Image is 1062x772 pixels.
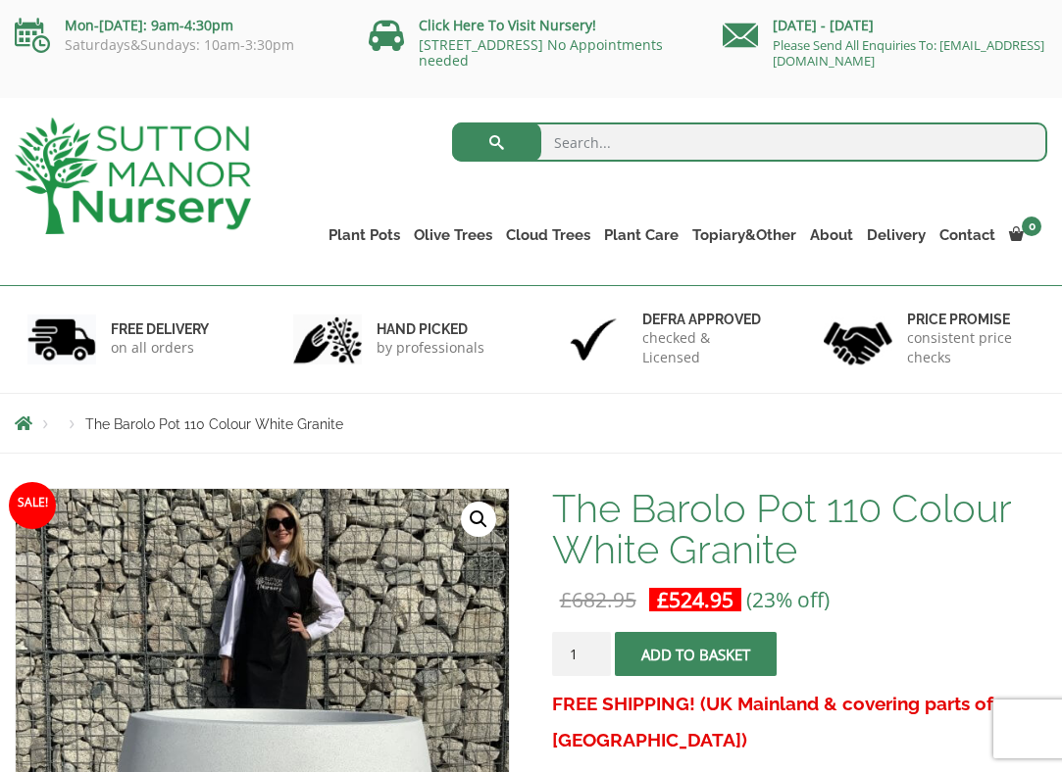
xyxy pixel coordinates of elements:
img: 3.jpg [559,314,628,364]
h6: hand picked [377,320,484,338]
a: Click Here To Visit Nursery! [419,16,596,34]
h6: FREE DELIVERY [111,320,209,338]
input: Search... [452,122,1047,162]
h6: Price promise [907,311,1035,328]
a: Plant Pots [322,221,407,249]
h6: Defra approved [642,311,770,328]
span: The Barolo Pot 110 Colour White Granite [85,416,343,432]
img: 1.jpg [27,314,96,364]
span: 0 [1022,217,1041,236]
p: on all orders [111,338,209,358]
span: £ [560,586,572,613]
a: Olive Trees [407,221,499,249]
a: [STREET_ADDRESS] No Appointments needed [419,35,663,70]
p: [DATE] - [DATE] [723,14,1047,37]
a: Contact [933,221,1002,249]
p: consistent price checks [907,328,1035,367]
button: Add to basket [615,632,777,676]
p: Saturdays&Sundays: 10am-3:30pm [15,37,339,53]
span: £ [657,586,669,613]
img: 4.jpg [824,310,892,369]
span: (23% off) [746,586,830,613]
a: Please Send All Enquiries To: [EMAIL_ADDRESS][DOMAIN_NAME] [773,36,1044,70]
nav: Breadcrumbs [15,415,1047,431]
bdi: 524.95 [657,586,733,613]
h1: The Barolo Pot 110 Colour White Granite [552,488,1047,570]
span: Sale! [9,482,56,529]
p: Mon-[DATE]: 9am-4:30pm [15,14,339,37]
a: Cloud Trees [499,221,597,249]
img: logo [15,118,251,234]
h3: FREE SHIPPING! (UK Mainland & covering parts of [GEOGRAPHIC_DATA]) [552,686,1047,758]
a: View full-screen image gallery [461,502,496,537]
input: Product quantity [552,632,611,676]
a: Delivery [860,221,933,249]
p: checked & Licensed [642,328,770,367]
p: by professionals [377,338,484,358]
a: 0 [1002,221,1047,249]
img: 2.jpg [293,314,362,364]
a: Topiary&Other [685,221,803,249]
a: Plant Care [597,221,685,249]
a: About [803,221,860,249]
bdi: 682.95 [560,586,636,613]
